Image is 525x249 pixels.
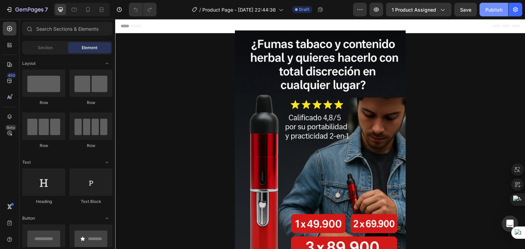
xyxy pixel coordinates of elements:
[5,125,16,130] div: Beta
[115,19,525,249] iframe: Design area
[199,6,201,13] span: /
[454,3,477,16] button: Save
[22,22,112,35] input: Search Sections & Elements
[502,216,518,232] div: Open Intercom Messenger
[102,157,112,168] span: Toggle open
[45,5,48,14] p: 7
[69,100,112,106] div: Row
[102,58,112,69] span: Toggle open
[485,6,502,13] div: Publish
[102,213,112,224] span: Toggle open
[22,60,36,67] span: Layout
[22,199,65,205] div: Heading
[22,215,35,221] span: Button
[392,6,436,13] span: 1 product assigned
[480,3,508,16] button: Publish
[202,6,276,13] span: Product Page - [DATE] 22:44:36
[460,7,471,13] span: Save
[299,6,309,13] span: Draft
[129,3,157,16] div: Undo/Redo
[22,143,65,149] div: Row
[69,199,112,205] div: Text Block
[386,3,452,16] button: 1 product assigned
[69,143,112,149] div: Row
[22,100,65,106] div: Row
[38,45,53,51] span: Section
[6,73,16,78] div: 450
[82,45,97,51] span: Element
[3,3,51,16] button: 7
[22,159,31,165] span: Text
